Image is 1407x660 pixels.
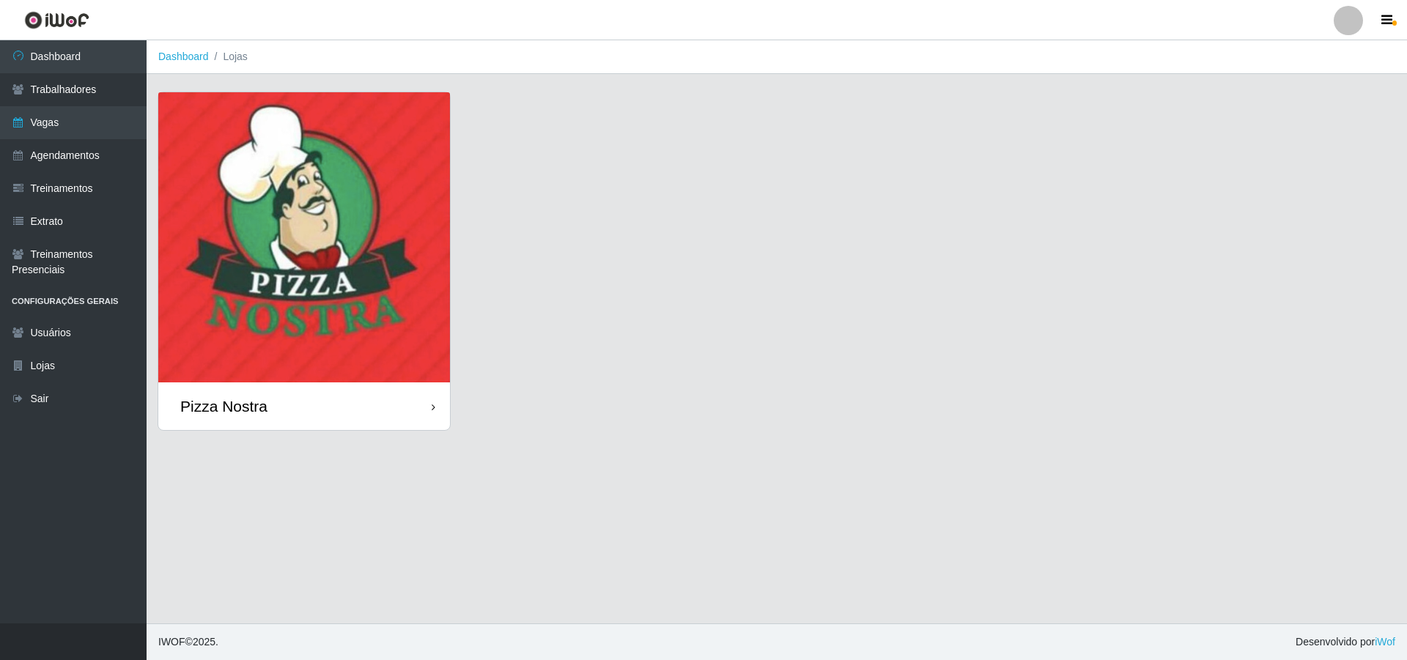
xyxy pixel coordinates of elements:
[158,92,450,430] a: Pizza Nostra
[1375,636,1395,648] a: iWof
[180,397,267,415] div: Pizza Nostra
[158,636,185,648] span: IWOF
[1296,634,1395,650] span: Desenvolvido por
[147,40,1407,74] nav: breadcrumb
[158,51,209,62] a: Dashboard
[158,92,450,382] img: cardImg
[24,11,89,29] img: CoreUI Logo
[209,49,248,64] li: Lojas
[158,634,218,650] span: © 2025 .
